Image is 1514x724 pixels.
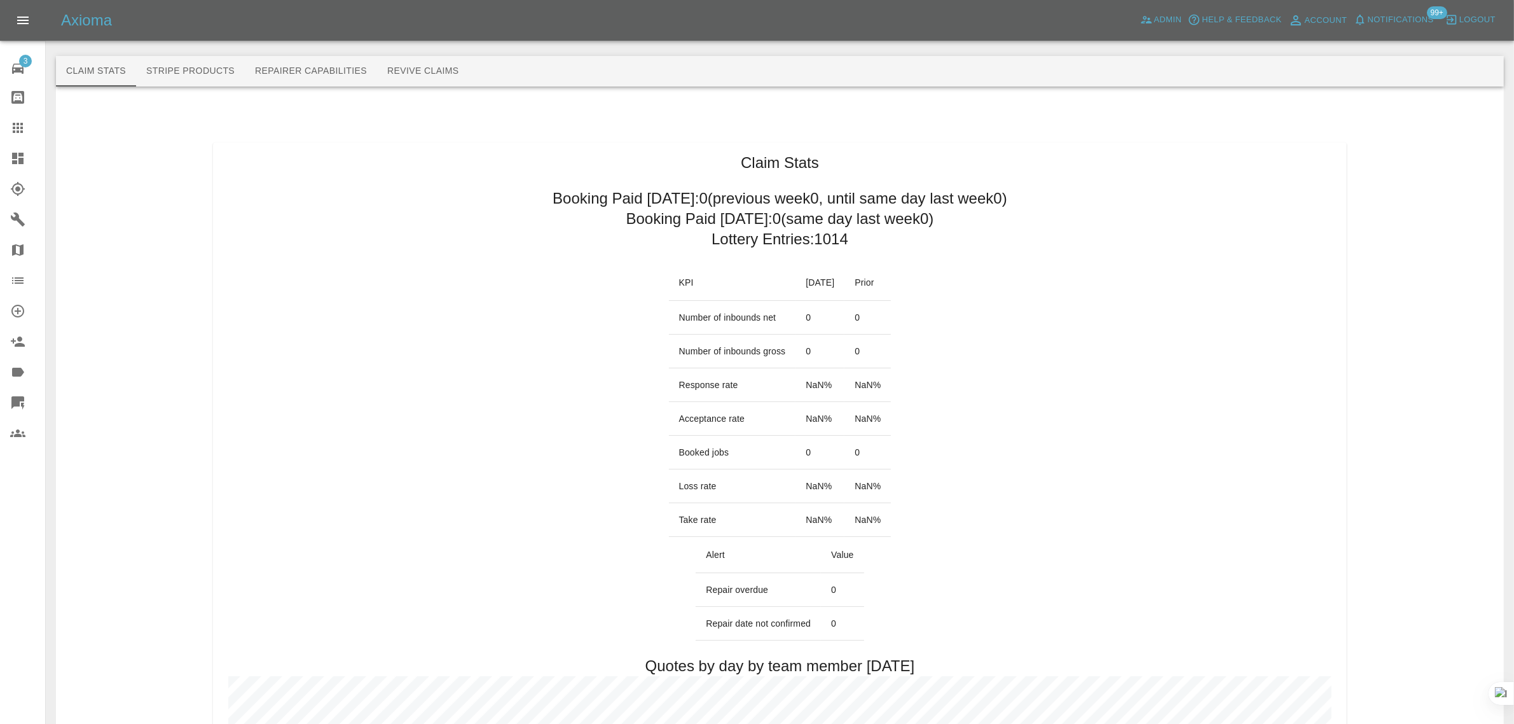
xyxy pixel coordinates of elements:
td: Take rate [669,503,796,537]
th: Prior [844,265,891,301]
td: Number of inbounds gross [669,335,796,368]
td: NaN % [795,470,844,503]
td: 0 [795,335,844,368]
td: 0 [844,436,891,470]
h2: Booking Paid [DATE]: 0 (previous week 0 , until same day last week 0 ) [553,188,1007,209]
td: Acceptance rate [669,402,796,436]
td: NaN % [844,470,891,503]
h2: Booking Paid [DATE]: 0 (same day last week 0 ) [626,209,934,229]
span: 99+ [1427,6,1447,19]
td: 0 [795,436,844,470]
h2: Quotes by day by team member [DATE] [645,656,915,676]
th: KPI [669,265,796,301]
td: NaN % [844,402,891,436]
td: Booked jobs [669,436,796,470]
th: Value [821,537,864,573]
span: Account [1305,13,1347,28]
td: Repair date not confirmed [696,607,821,641]
th: Alert [696,537,821,573]
span: Admin [1154,13,1182,27]
button: Logout [1442,10,1499,30]
a: Admin [1137,10,1185,30]
td: Response rate [669,368,796,402]
th: [DATE] [795,265,844,301]
td: 0 [821,607,864,641]
h5: Axioma [61,10,112,31]
td: Number of inbounds net [669,301,796,335]
td: NaN % [844,368,891,402]
td: 0 [821,573,864,607]
button: Repairer Capabilities [245,56,377,87]
button: Open drawer [8,5,38,36]
td: NaN % [795,368,844,402]
h1: Claim Stats [741,153,819,173]
td: 0 [795,301,844,335]
td: NaN % [795,503,844,537]
td: 0 [844,335,891,368]
td: NaN % [844,503,891,537]
td: Loss rate [669,470,796,503]
button: Claim Stats [56,56,136,87]
td: NaN % [795,402,844,436]
span: Notifications [1368,13,1434,27]
button: Notifications [1351,10,1437,30]
button: Revive Claims [377,56,469,87]
span: 3 [19,55,32,67]
span: Logout [1459,13,1496,27]
span: Help & Feedback [1202,13,1281,27]
button: Help & Feedback [1185,10,1284,30]
a: Account [1285,10,1351,31]
td: 0 [844,301,891,335]
td: Repair overdue [696,573,821,607]
h2: Lottery Entries: 1014 [712,229,848,249]
button: Stripe Products [136,56,245,87]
